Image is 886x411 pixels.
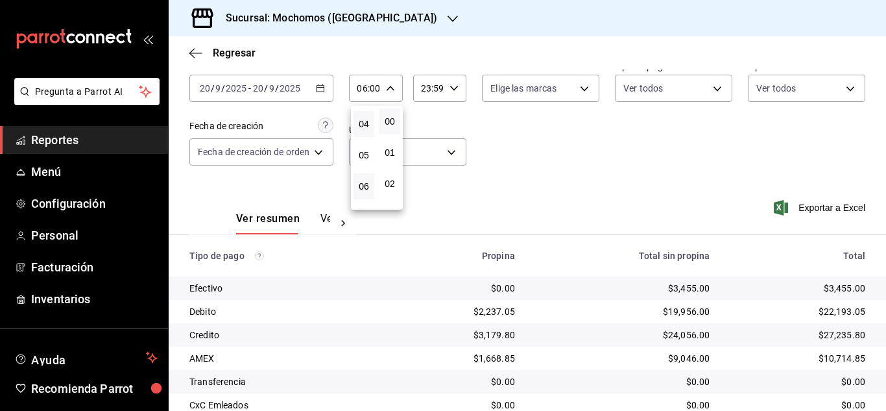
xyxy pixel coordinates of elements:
span: 01 [387,147,392,158]
button: 00 [379,108,400,134]
button: 02 [379,171,400,197]
span: 04 [361,119,366,129]
button: 01 [379,140,400,166]
span: 05 [361,150,366,160]
span: 06 [361,181,366,192]
span: 02 [387,179,392,189]
button: 05 [353,142,374,168]
button: 06 [353,173,374,199]
button: 04 [353,111,374,137]
span: 00 [387,116,392,127]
